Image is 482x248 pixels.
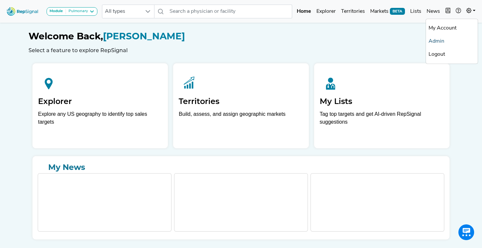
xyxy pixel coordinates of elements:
[314,63,450,148] a: My ListsTag top targets and get AI-driven RepSignal suggestions
[173,63,309,148] a: TerritoriesBuild, assess, and assign geographic markets
[29,31,453,42] h1: [PERSON_NAME]
[167,5,292,18] input: Search a physician or facility
[408,5,424,18] a: Lists
[390,8,405,14] span: BETA
[320,110,444,130] p: Tag top targets and get AI-driven RepSignal suggestions
[179,110,303,130] p: Build, assess, and assign geographic markets
[368,5,408,18] a: MarketsBETA
[179,97,303,106] h2: Territories
[66,9,88,14] div: Pulmonary
[29,47,453,53] h6: Select a feature to explore RepSignal
[426,22,478,35] a: My Account
[338,5,368,18] a: Territories
[314,5,338,18] a: Explorer
[294,5,314,18] a: Home
[50,9,63,13] strong: Module
[38,110,162,126] div: Explore any US geography to identify top sales targets
[102,5,142,18] span: All types
[38,97,162,106] h2: Explorer
[320,97,444,106] h2: My Lists
[426,35,478,48] a: Admin
[38,161,444,173] a: My News
[32,63,168,148] a: ExplorerExplore any US geography to identify top sales targets
[426,48,478,61] a: Logout
[47,7,97,16] button: ModulePulmonary
[443,5,453,18] button: Intel Book
[424,5,443,18] a: News
[29,31,103,42] span: Welcome Back,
